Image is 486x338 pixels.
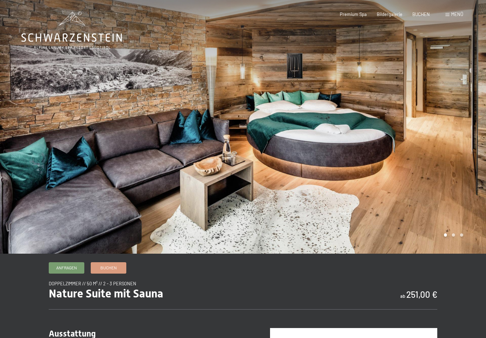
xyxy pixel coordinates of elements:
[49,281,136,286] span: Doppelzimmer // 50 m² // 2 - 3 Personen
[412,11,430,17] a: BUCHEN
[91,263,126,273] a: Buchen
[100,265,117,271] span: Buchen
[451,11,463,17] span: Menü
[340,11,367,17] a: Premium Spa
[377,11,402,17] a: Bildergalerie
[49,287,163,300] span: Nature Suite mit Sauna
[406,289,437,300] b: 251,00 €
[56,265,77,271] span: Anfragen
[400,293,405,299] span: ab
[49,263,84,273] a: Anfragen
